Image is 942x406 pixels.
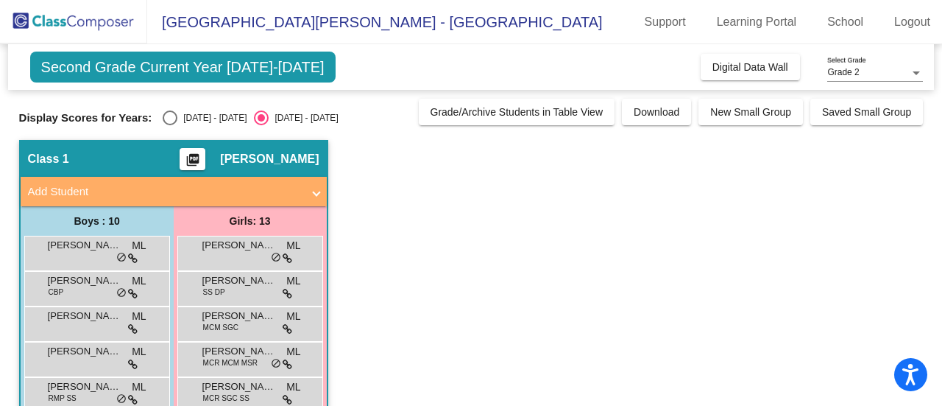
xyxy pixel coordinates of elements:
span: do_not_disturb_alt [116,393,127,405]
mat-expansion-panel-header: Add Student [21,177,327,206]
span: Digital Data Wall [712,61,788,73]
span: [PERSON_NAME] [202,273,276,288]
span: RMP SS [49,393,77,404]
span: MCR SGC SS [203,393,249,404]
span: ML [132,379,146,395]
span: Saved Small Group [822,106,911,118]
span: Display Scores for Years: [19,111,152,125]
span: Grade/Archive Students in Table View [431,106,603,118]
span: ML [132,273,146,289]
div: [DATE] - [DATE] [269,111,338,125]
button: Print Students Details [180,148,205,170]
mat-icon: picture_as_pdf [184,153,202,173]
span: [PERSON_NAME] [48,273,121,288]
span: [PERSON_NAME] [PERSON_NAME] [48,309,121,323]
span: do_not_disturb_alt [271,358,281,370]
span: ML [132,344,146,360]
span: New Small Group [710,106,791,118]
span: [PERSON_NAME] [202,379,276,394]
div: Boys : 10 [21,206,174,236]
span: ML [286,379,300,395]
a: School [815,10,875,34]
span: [PERSON_NAME] [202,238,276,253]
span: MCR MCM MSR [203,357,258,368]
button: Digital Data Wall [701,54,800,80]
span: SS DP [203,287,225,298]
span: [PERSON_NAME] [48,238,121,253]
span: do_not_disturb_alt [271,252,281,264]
span: ML [132,238,146,253]
span: CBP [49,287,64,298]
button: Grade/Archive Students in Table View [419,99,615,125]
span: Second Grade Current Year [DATE]-[DATE] [30,52,336,83]
span: [PERSON_NAME] [220,152,319,167]
a: Support [633,10,698,34]
span: do_not_disturb_alt [116,287,127,299]
a: Logout [882,10,942,34]
span: [PERSON_NAME] [202,309,276,323]
div: [DATE] - [DATE] [177,111,247,125]
a: Learning Portal [705,10,809,34]
span: [PERSON_NAME] [48,344,121,359]
span: ML [286,238,300,253]
span: ML [286,273,300,289]
span: ML [286,309,300,324]
span: [GEOGRAPHIC_DATA][PERSON_NAME] - [GEOGRAPHIC_DATA] [147,10,603,34]
mat-panel-title: Add Student [28,183,302,200]
span: Download [634,106,679,118]
span: Grade 2 [827,67,859,77]
span: do_not_disturb_alt [116,252,127,264]
button: New Small Group [698,99,803,125]
span: ML [132,309,146,324]
mat-radio-group: Select an option [163,111,338,125]
span: ML [286,344,300,360]
span: [PERSON_NAME] [48,379,121,394]
span: [PERSON_NAME] [202,344,276,359]
span: Class 1 [28,152,69,167]
button: Download [622,99,691,125]
div: Girls: 13 [174,206,327,236]
button: Saved Small Group [810,99,923,125]
span: MCM SGC [203,322,238,333]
